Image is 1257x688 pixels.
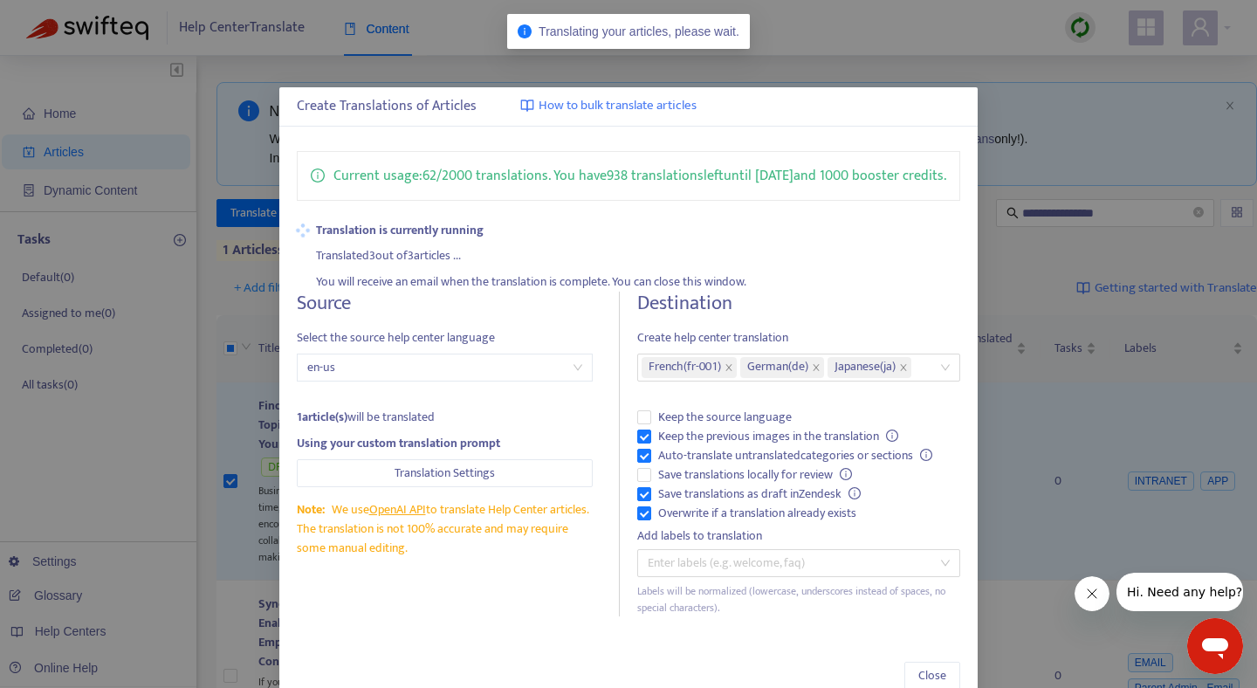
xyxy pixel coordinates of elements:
span: info-circle [920,449,932,461]
span: Select the source help center language [297,328,593,347]
span: Close [918,666,946,685]
span: info-circle [518,24,532,38]
img: image-link [520,99,534,113]
span: info-circle [848,487,861,499]
iframe: Button to launch messaging window [1187,618,1243,674]
span: close [725,363,733,372]
span: info-circle [840,468,852,480]
span: Translating your articles, please wait. [539,24,739,38]
span: Save translations locally for review [651,465,859,485]
strong: 1 article(s) [297,407,347,427]
span: Note: [297,499,325,519]
span: en-us [307,354,582,381]
iframe: Message from company [1116,573,1243,611]
div: Translated 3 out of 3 articles ... [316,240,961,266]
h4: Source [297,292,593,315]
span: Japanese ( ja ) [835,357,896,378]
a: OpenAI API [369,499,426,519]
div: will be translated [297,408,593,427]
span: Keep the source language [651,408,799,427]
span: German ( de ) [747,357,808,378]
p: Current usage: 62 / 2000 translations . You have 938 translations left until [DATE] and 1000 boos... [333,165,946,187]
a: How to bulk translate articles [520,96,697,116]
span: close [899,363,908,372]
iframe: Close message [1075,576,1109,611]
div: Create Translations of Articles [297,96,960,117]
div: We use to translate Help Center articles. The translation is not 100% accurate and may require so... [297,500,593,558]
span: French ( fr-001 ) [649,357,721,378]
div: Labels will be normalized (lowercase, underscores instead of spaces, no special characters). [637,583,960,616]
span: How to bulk translate articles [539,96,697,116]
button: Translation Settings [297,459,593,487]
span: Translation Settings [395,464,495,483]
span: Auto-translate untranslated categories or sections [651,446,939,465]
div: Add labels to translation [637,526,960,546]
span: close [812,363,821,372]
div: Using your custom translation prompt [297,434,593,453]
div: You will receive an email when the translation is complete. You can close this window. [316,265,961,292]
h4: Destination [637,292,960,315]
span: Create help center translation [637,328,960,347]
span: Save translations as draft in Zendesk [651,485,868,504]
span: Overwrite if a translation already exists [651,504,863,523]
strong: Translation is currently running [316,221,961,240]
span: info-circle [311,165,325,182]
span: info-circle [886,430,898,442]
span: Keep the previous images in the translation [651,427,905,446]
